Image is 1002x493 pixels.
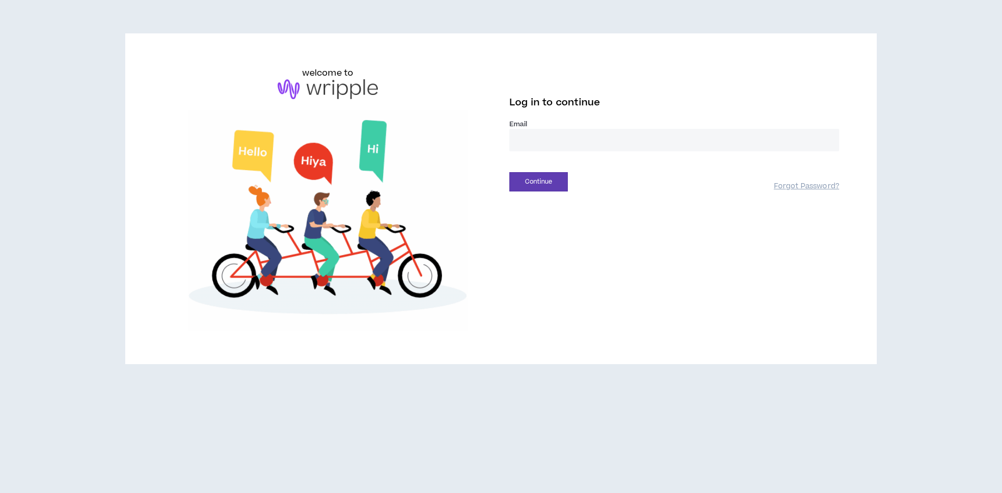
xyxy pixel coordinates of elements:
iframe: Intercom live chat [10,458,35,483]
button: Continue [509,172,568,191]
a: Forgot Password? [774,182,839,191]
img: Welcome to Wripple [163,110,493,331]
h6: welcome to [302,67,354,79]
img: logo-brand.png [278,79,378,99]
span: Log in to continue [509,96,600,109]
label: Email [509,119,839,129]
